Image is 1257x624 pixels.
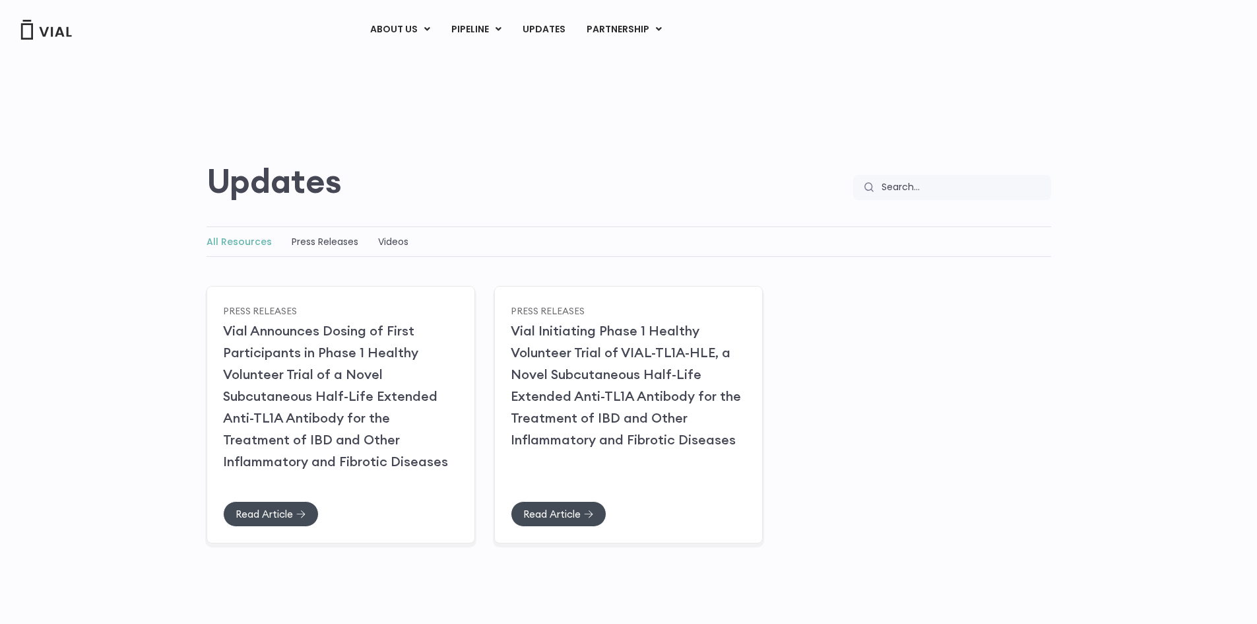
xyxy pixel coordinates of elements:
[511,304,585,316] a: Press Releases
[360,18,440,41] a: ABOUT USMenu Toggle
[223,501,319,527] a: Read Article
[207,235,272,248] a: All Resources
[441,18,511,41] a: PIPELINEMenu Toggle
[576,18,672,41] a: PARTNERSHIPMenu Toggle
[511,322,741,448] a: Vial Initiating Phase 1 Healthy Volunteer Trial of VIAL-TL1A-HLE, a Novel Subcutaneous Half-Life ...
[207,162,342,200] h2: Updates
[378,235,408,248] a: Videos
[512,18,575,41] a: UPDATES
[292,235,358,248] a: Press Releases
[511,501,606,527] a: Read Article
[20,20,73,40] img: Vial Logo
[523,509,581,519] span: Read Article
[874,175,1051,200] input: Search...
[223,304,297,316] a: Press Releases
[236,509,293,519] span: Read Article
[223,322,448,469] a: Vial Announces Dosing of First Participants in Phase 1 Healthy Volunteer Trial of a Novel Subcuta...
